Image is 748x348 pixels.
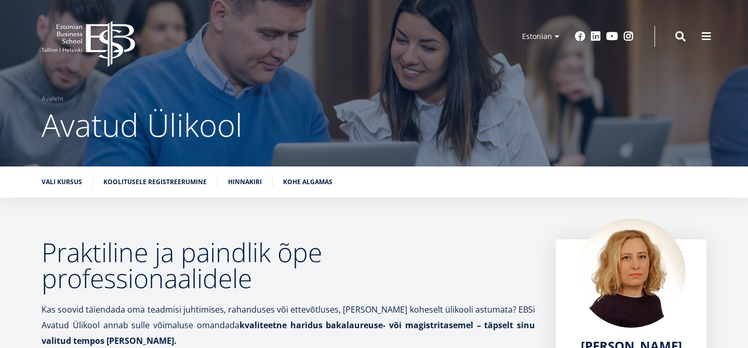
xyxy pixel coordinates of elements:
[591,31,601,42] a: Linkedin
[575,31,585,42] a: Facebook
[42,94,63,104] a: Avaleht
[42,239,535,291] h2: Praktiline ja paindlik õpe professionaalidele
[606,31,618,42] a: Youtube
[103,177,207,187] a: Koolitusele registreerumine
[228,177,262,187] a: Hinnakiri
[42,104,243,146] span: Avatud Ülikool
[42,177,82,187] a: Vali kursus
[577,218,686,328] img: Kadri Osula Learning Journey Advisor
[623,31,634,42] a: Instagram
[283,177,332,187] a: Kohe algamas
[42,319,535,346] strong: kvaliteetne haridus bakalaureuse- või magistritasemel – täpselt sinu valitud tempos [PERSON_NAME].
